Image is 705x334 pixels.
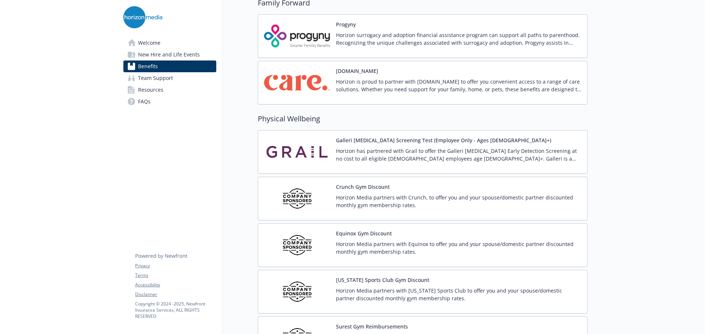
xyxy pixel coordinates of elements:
button: [US_STATE] Sports Club Gym Discount [336,276,429,284]
img: Company Sponsored carrier logo [264,183,330,214]
a: Privacy [135,263,216,269]
button: Progyny [336,21,356,28]
a: Team Support [123,72,216,84]
span: New Hire and Life Events [138,49,200,60]
button: Equinox Gym Discount [336,230,392,237]
img: Company Sponsored carrier logo [264,230,330,261]
p: Horizon has partnered with Grail to offer the Galleri [MEDICAL_DATA] Early Detection Screening at... [336,147,581,162]
img: Grail, LLC carrier logo [264,136,330,168]
a: Welcome [123,37,216,49]
p: Horizon is proud to partner with [DOMAIN_NAME] to offer you convenient access to a range of care ... [336,78,581,93]
p: Horizon Media partners with Equinox to offer you and your spouse/domestic partner discounted mont... [336,240,581,256]
h2: Physical Wellbeing [258,113,587,124]
a: New Hire and Life Events [123,49,216,60]
a: Benefits [123,60,216,72]
button: Surest Gym Reimbursements [336,323,408,330]
img: Care.com carrier logo [264,67,330,98]
p: Horizon Media partners with Crunch, to offer you and your spouse/domestic partner discounted mont... [336,194,581,209]
span: Resources [138,84,163,96]
span: FAQs [138,96,151,107]
p: Horizon surrogacy and adoption financial assistance program can support all paths to parenthood. ... [336,31,581,47]
a: FAQs [123,96,216,107]
button: [DOMAIN_NAME] [336,67,378,75]
a: Disclaimer [135,291,216,298]
button: Galleri [MEDICAL_DATA] Screening Test (Employee Only - Ages [DEMOGRAPHIC_DATA]+) [336,136,551,144]
span: Team Support [138,72,173,84]
a: Terms [135,272,216,279]
span: Welcome [138,37,160,49]
span: Benefits [138,60,158,72]
button: Crunch Gym Discount [336,183,390,191]
p: Copyright © 2024 - 2025 , Newfront Insurance Services, ALL RIGHTS RESERVED [135,301,216,319]
img: Progyny carrier logo [264,21,330,52]
img: Company Sponsored carrier logo [264,276,330,307]
a: Accessibility [135,282,216,288]
p: Horizon Media partners with [US_STATE] Sports Club to offer you and your spouse/domestic partner ... [336,287,581,302]
a: Resources [123,84,216,96]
